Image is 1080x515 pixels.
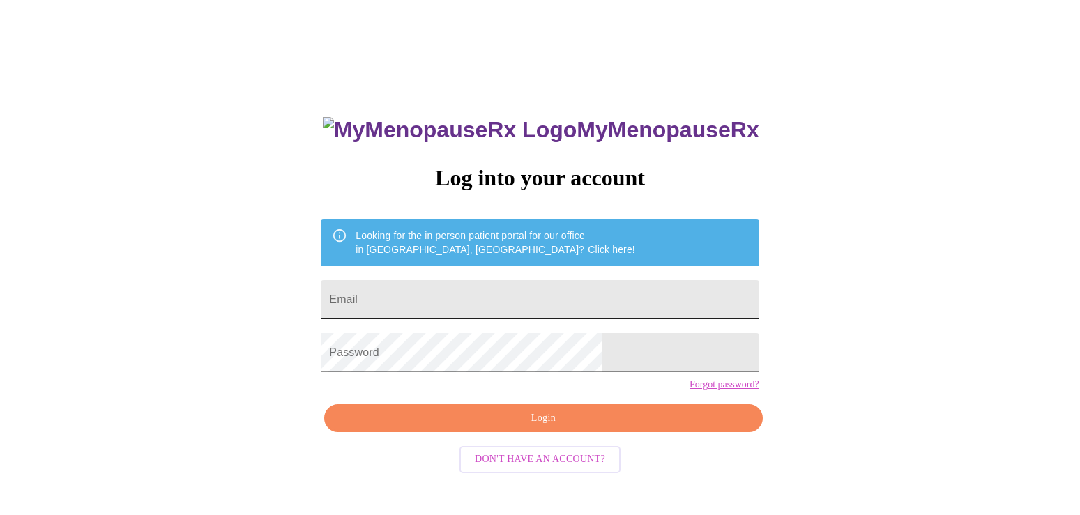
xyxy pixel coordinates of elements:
[456,452,624,464] a: Don't have an account?
[588,244,635,255] a: Click here!
[324,404,762,433] button: Login
[321,165,759,191] h3: Log into your account
[690,379,759,390] a: Forgot password?
[475,451,605,468] span: Don't have an account?
[323,117,577,143] img: MyMenopauseRx Logo
[356,223,635,262] div: Looking for the in person patient portal for our office in [GEOGRAPHIC_DATA], [GEOGRAPHIC_DATA]?
[459,446,621,473] button: Don't have an account?
[323,117,759,143] h3: MyMenopauseRx
[340,410,746,427] span: Login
